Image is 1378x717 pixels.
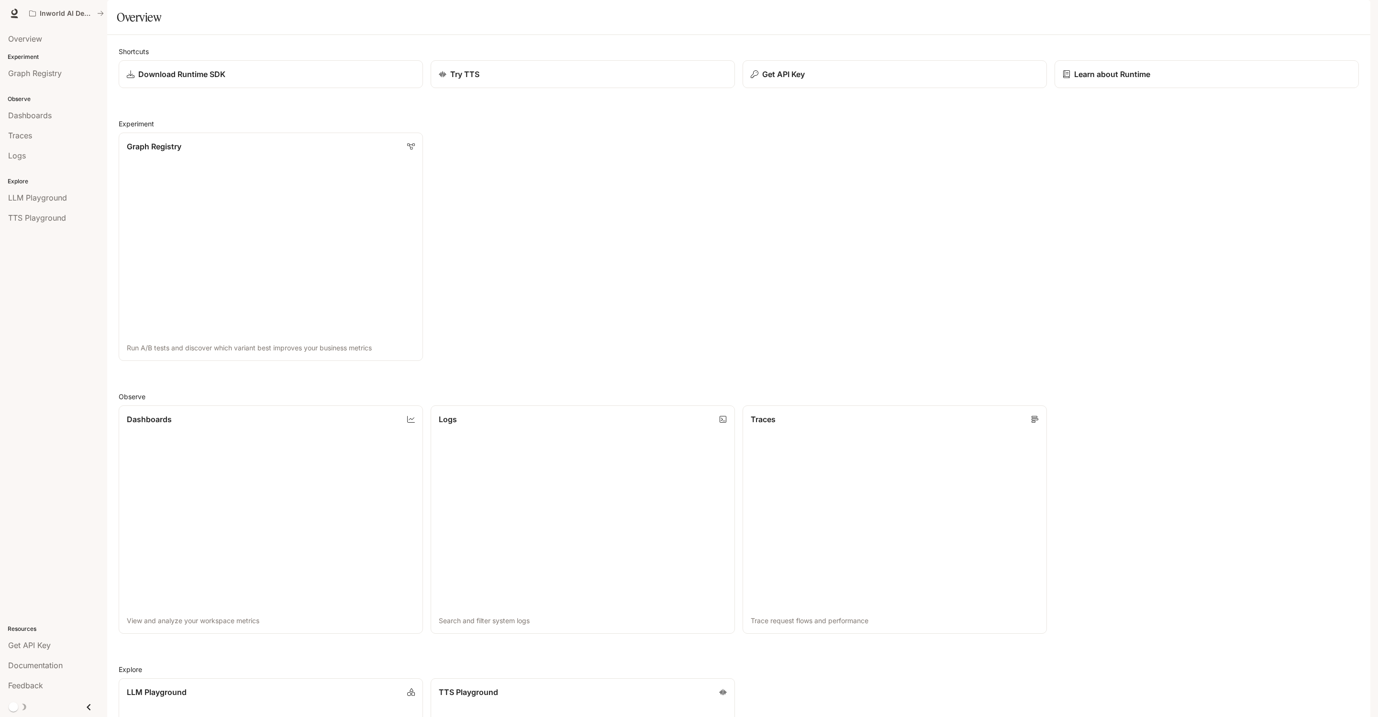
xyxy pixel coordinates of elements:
p: Get API Key [762,68,805,80]
p: LLM Playground [127,686,187,698]
a: Learn about Runtime [1055,60,1359,88]
h2: Experiment [119,119,1359,129]
p: Try TTS [450,68,479,80]
button: All workspaces [25,4,108,23]
p: Traces [751,414,776,425]
a: Graph RegistryRun A/B tests and discover which variant best improves your business metrics [119,133,423,361]
p: Trace request flows and performance [751,616,1039,626]
p: Download Runtime SDK [138,68,225,80]
p: Learn about Runtime [1074,68,1150,80]
a: LogsSearch and filter system logs [431,405,735,634]
a: Download Runtime SDK [119,60,423,88]
h2: Observe [119,392,1359,402]
p: Inworld AI Demos [40,10,93,18]
h1: Overview [117,8,161,27]
p: View and analyze your workspace metrics [127,616,415,626]
a: DashboardsView and analyze your workspace metrics [119,405,423,634]
button: Get API Key [743,60,1047,88]
p: Run A/B tests and discover which variant best improves your business metrics [127,343,415,353]
h2: Shortcuts [119,46,1359,56]
p: Dashboards [127,414,172,425]
h2: Explore [119,664,1359,674]
p: Graph Registry [127,141,181,152]
p: Logs [439,414,457,425]
p: Search and filter system logs [439,616,727,626]
a: TracesTrace request flows and performance [743,405,1047,634]
a: Try TTS [431,60,735,88]
p: TTS Playground [439,686,498,698]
